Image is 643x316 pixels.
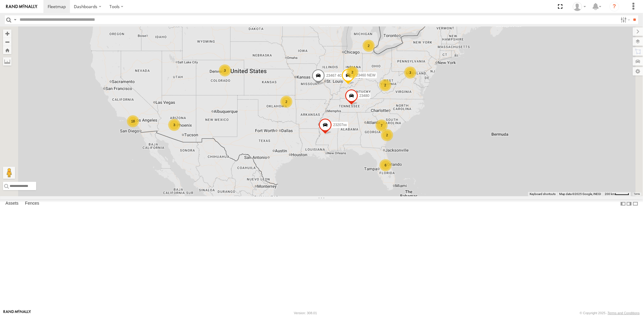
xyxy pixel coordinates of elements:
div: Version: 308.01 [294,311,317,315]
div: 6 [380,159,392,171]
span: Map data ©2025 Google, INEGI [559,192,601,196]
span: 23207xx [333,123,347,127]
label: Dock Summary Table to the Left [620,199,626,208]
div: 18 [127,115,139,127]
label: Assets [2,200,21,208]
div: 3 [168,119,180,131]
button: Keyboard shortcuts [530,192,556,196]
div: © Copyright 2025 - [580,311,640,315]
a: Terms and Conditions [608,311,640,315]
label: Dock Summary Table to the Right [626,199,632,208]
span: 200 km [605,192,615,196]
label: Search Filter Options [618,15,631,24]
span: 23480 [359,94,369,98]
i: ? [610,2,619,11]
div: 2 [346,66,358,78]
div: 2 [280,96,292,108]
div: Sardor Khadjimedov [571,2,588,11]
a: Terms (opens in new tab) [634,193,640,195]
label: Search Query [13,15,17,24]
span: 23460 NEW [356,73,376,77]
label: Measure [3,57,11,66]
button: Zoom out [3,38,11,46]
span: 23467 4G [326,73,342,78]
label: Map Settings [633,67,643,76]
div: 2 [381,129,393,141]
div: 3 [219,64,231,76]
a: Visit our Website [3,310,31,316]
label: Fences [22,200,42,208]
div: 7 [376,119,388,132]
div: 2 [379,79,391,91]
button: Zoom in [3,29,11,38]
button: Zoom Home [3,46,11,54]
button: Map Scale: 200 km per 43 pixels [603,192,631,196]
div: 2 [363,40,375,52]
label: Hide Summary Table [632,199,638,208]
div: 3 [404,67,416,79]
img: rand-logo.svg [6,5,37,9]
button: Drag Pegman onto the map to open Street View [3,167,15,179]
